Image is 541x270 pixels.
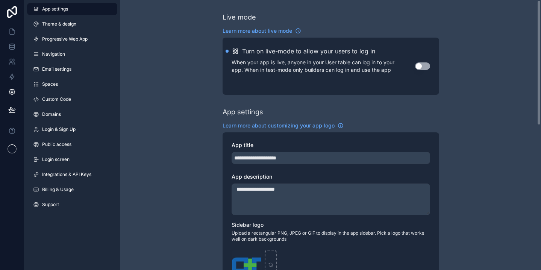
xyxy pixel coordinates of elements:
span: App description [232,173,272,180]
a: Theme & design [27,18,117,30]
p: When your app is live, anyone in your User table can log in to your app. When in test-mode only b... [232,59,415,74]
span: Login & Sign Up [42,126,76,132]
span: Public access [42,141,71,147]
a: Progressive Web App [27,33,117,45]
span: Email settings [42,66,71,72]
div: App settings [223,107,263,117]
a: Navigation [27,48,117,60]
a: Integrations & API Keys [27,168,117,181]
span: Learn more about live mode [223,27,292,35]
span: App title [232,142,253,148]
a: Learn more about customizing your app logo [223,122,344,129]
span: Sidebar logo [232,221,264,228]
span: Theme & design [42,21,76,27]
span: Spaces [42,81,58,87]
span: Learn more about customizing your app logo [223,122,335,129]
a: Custom Code [27,93,117,105]
span: Login screen [42,156,70,162]
a: Domains [27,108,117,120]
a: Login & Sign Up [27,123,117,135]
span: Support [42,202,59,208]
span: Progressive Web App [42,36,88,42]
span: Upload a rectangular PNG, JPEG or GIF to display in the app sidebar. Pick a logo that works well ... [232,230,430,242]
a: App settings [27,3,117,15]
a: Billing & Usage [27,184,117,196]
span: Custom Code [42,96,71,102]
a: Learn more about live mode [223,27,301,35]
a: Email settings [27,63,117,75]
div: Live mode [223,12,256,23]
h2: Turn on live-mode to allow your users to log in [242,47,375,56]
span: Navigation [42,51,65,57]
a: Public access [27,138,117,150]
span: Integrations & API Keys [42,171,91,177]
span: App settings [42,6,68,12]
a: Spaces [27,78,117,90]
a: Support [27,199,117,211]
span: Domains [42,111,61,117]
span: Billing & Usage [42,187,74,193]
a: Login screen [27,153,117,165]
